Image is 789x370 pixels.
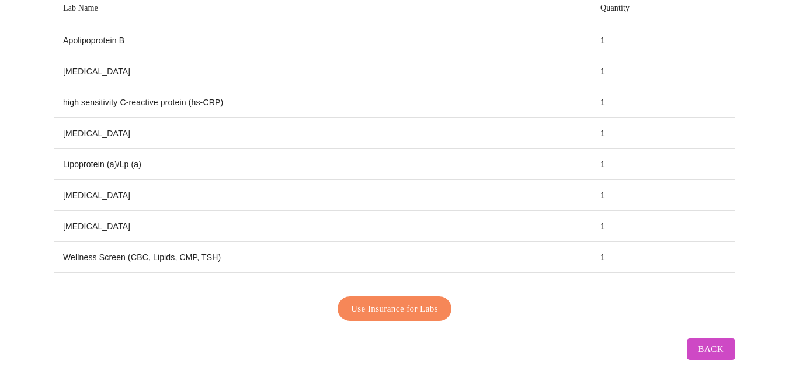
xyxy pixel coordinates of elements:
[698,341,724,357] span: Back
[54,242,591,273] td: Wellness Screen (CBC, Lipids, CMP, TSH)
[591,149,735,180] td: 1
[591,25,735,56] td: 1
[54,25,591,56] td: Apolipoprotein B
[338,296,451,321] button: Use Insurance for Labs
[54,211,591,242] td: [MEDICAL_DATA]
[351,301,438,316] span: Use Insurance for Labs
[591,180,735,211] td: 1
[591,56,735,87] td: 1
[591,87,735,118] td: 1
[54,180,591,211] td: [MEDICAL_DATA]
[54,118,591,149] td: [MEDICAL_DATA]
[54,56,591,87] td: [MEDICAL_DATA]
[687,338,735,359] button: Back
[591,118,735,149] td: 1
[54,149,591,180] td: Lipoprotein (a)/Lp (a)
[591,211,735,242] td: 1
[54,87,591,118] td: high sensitivity C-reactive protein (hs-CRP)
[591,242,735,273] td: 1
